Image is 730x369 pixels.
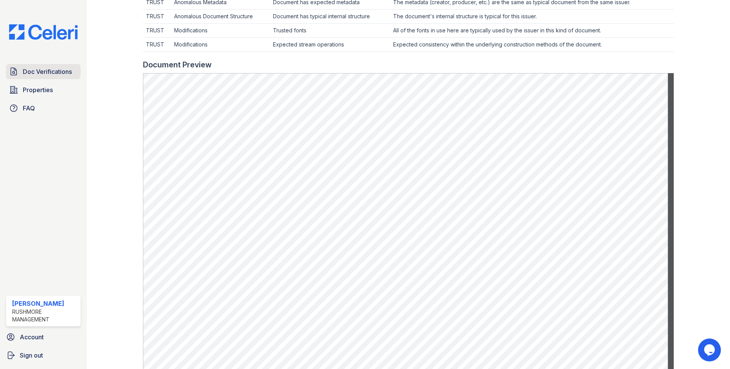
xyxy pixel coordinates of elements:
[3,329,84,345] a: Account
[171,24,270,38] td: Modifications
[143,24,171,38] td: TRUST
[390,38,674,52] td: Expected consistency within the underlying construction methods of the document.
[12,308,78,323] div: Rushmore Management
[20,332,44,342] span: Account
[698,339,722,361] iframe: chat widget
[23,67,72,76] span: Doc Verifications
[390,24,674,38] td: All of the fonts in use here are typically used by the issuer in this kind of document.
[6,64,81,79] a: Doc Verifications
[12,299,78,308] div: [PERSON_NAME]
[23,85,53,94] span: Properties
[143,10,171,24] td: TRUST
[6,82,81,97] a: Properties
[171,38,270,52] td: Modifications
[3,24,84,40] img: CE_Logo_Blue-a8612792a0a2168367f1c8372b55b34899dd931a85d93a1a3d3e32e68fde9ad4.png
[20,351,43,360] span: Sign out
[171,10,270,24] td: Anomalous Document Structure
[3,348,84,363] a: Sign out
[270,38,390,52] td: Expected stream operations
[143,59,212,70] div: Document Preview
[23,104,35,113] span: FAQ
[390,10,674,24] td: The document's internal structure is typical for this issuer.
[270,10,390,24] td: Document has typical internal structure
[6,101,81,116] a: FAQ
[143,38,171,52] td: TRUST
[270,24,390,38] td: Trusted fonts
